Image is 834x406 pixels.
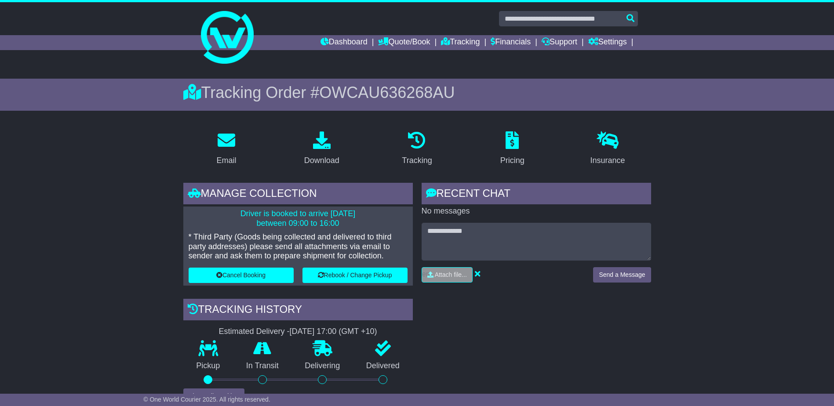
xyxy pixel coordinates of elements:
[441,35,480,50] a: Tracking
[378,35,430,50] a: Quote/Book
[590,155,625,167] div: Insurance
[292,361,353,371] p: Delivering
[290,327,377,337] div: [DATE] 17:00 (GMT +10)
[542,35,577,50] a: Support
[183,299,413,323] div: Tracking history
[211,128,242,170] a: Email
[183,83,651,102] div: Tracking Order #
[304,155,339,167] div: Download
[353,361,413,371] p: Delivered
[183,183,413,207] div: Manage collection
[189,232,408,261] p: * Third Party (Goods being collected and delivered to third party addresses) please send all atta...
[396,128,437,170] a: Tracking
[216,155,236,167] div: Email
[593,267,651,283] button: Send a Message
[491,35,531,50] a: Financials
[143,396,270,403] span: © One World Courier 2025. All rights reserved.
[183,388,244,404] button: View Full Tracking
[319,83,455,101] span: OWCAU636268AU
[588,35,627,50] a: Settings
[233,361,292,371] p: In Transit
[189,268,294,283] button: Cancel Booking
[299,128,345,170] a: Download
[183,327,413,337] div: Estimated Delivery -
[495,128,530,170] a: Pricing
[302,268,408,283] button: Rebook / Change Pickup
[189,209,408,228] p: Driver is booked to arrive [DATE] between 09:00 to 16:00
[183,361,233,371] p: Pickup
[422,183,651,207] div: RECENT CHAT
[585,128,631,170] a: Insurance
[422,207,651,216] p: No messages
[500,155,524,167] div: Pricing
[320,35,368,50] a: Dashboard
[402,155,432,167] div: Tracking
